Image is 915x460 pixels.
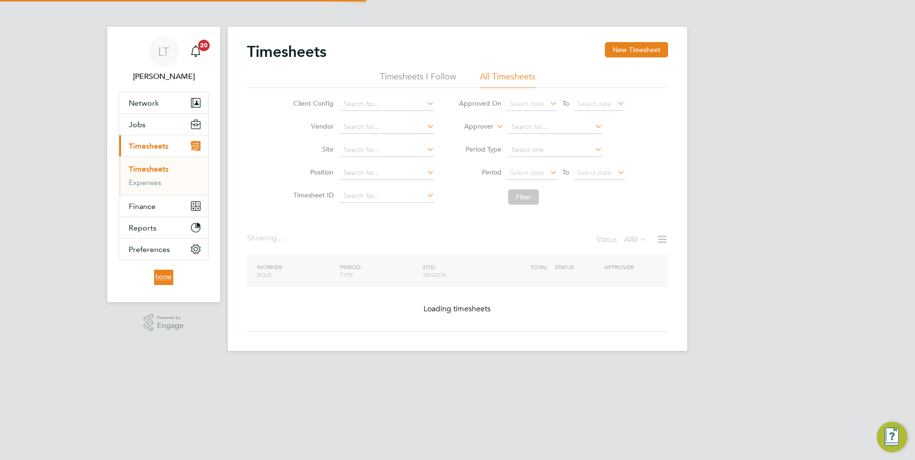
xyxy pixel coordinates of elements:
[480,71,536,88] li: All Timesheets
[154,270,173,285] img: borneltd-logo-retina.png
[559,166,572,178] span: To
[596,233,649,247] div: Status
[290,168,334,176] label: Position
[458,168,502,176] label: Period
[508,143,603,157] input: Select one
[129,245,170,254] span: Preferences
[247,233,284,243] div: Showing
[129,142,168,151] span: Timesheets
[129,99,159,108] span: Network
[119,36,209,82] a: LT[PERSON_NAME]
[129,202,156,211] span: Finance
[129,178,161,187] a: Expenses
[119,135,208,156] button: Timesheets
[290,99,334,108] label: Client Config
[290,122,334,131] label: Vendor
[340,166,435,180] input: Search for...
[450,122,493,131] label: Approver
[510,168,544,177] span: Select date
[144,314,184,332] a: Powered byEngage
[340,143,435,157] input: Search for...
[119,217,208,238] button: Reports
[119,270,209,285] a: Go to home page
[340,120,435,134] input: Search for...
[508,120,603,134] input: Search for...
[577,99,612,108] span: Select date
[624,235,647,244] label: All
[277,233,282,243] span: ...
[129,223,156,232] span: Reports
[340,98,435,111] input: Search for...
[508,189,539,205] button: Filter
[107,27,220,302] nav: Main navigation
[290,145,334,153] label: Site
[157,314,184,322] span: Powered by
[605,42,668,57] button: New Timesheet
[119,114,208,135] button: Jobs
[877,422,907,452] button: Engage Resource Center
[340,189,435,203] input: Search for...
[119,156,208,195] div: Timesheets
[198,40,210,51] span: 20
[458,99,502,108] label: Approved On
[290,191,334,199] label: Timesheet ID
[559,97,572,110] span: To
[577,168,612,177] span: Select date
[633,235,637,244] span: 0
[380,71,456,88] li: Timesheets I Follow
[119,196,208,217] button: Finance
[119,71,209,82] span: Luana Tarniceru
[119,92,208,113] button: Network
[458,145,502,153] label: Period Type
[129,164,168,174] a: Timesheets
[157,322,184,330] span: Engage
[129,120,145,129] span: Jobs
[510,99,544,108] span: Select date
[119,239,208,260] button: Preferences
[158,45,169,58] span: LT
[247,42,326,61] h2: Timesheets
[186,36,205,67] a: 20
